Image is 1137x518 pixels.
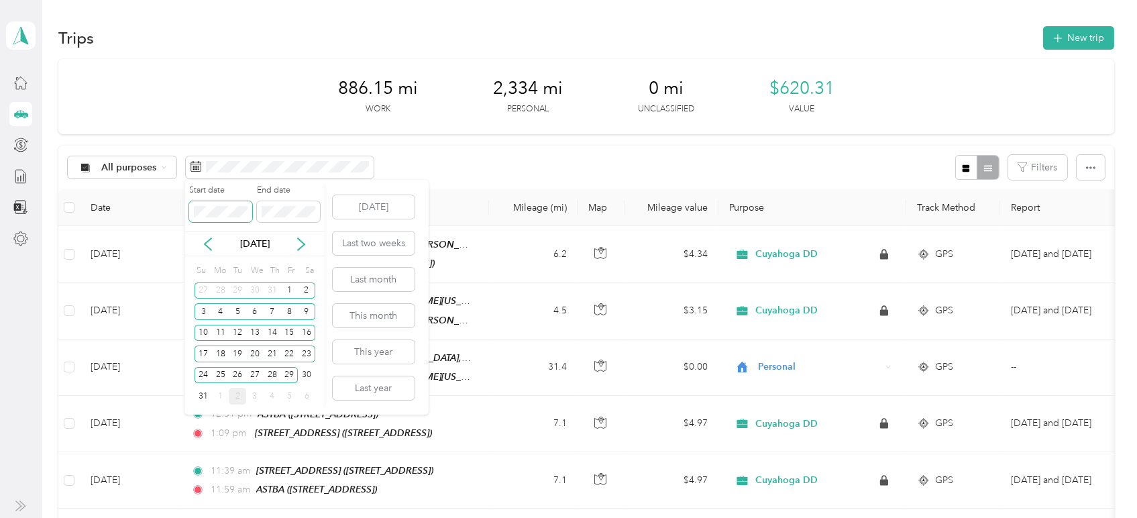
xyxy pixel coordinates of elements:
[229,303,246,320] div: 5
[638,103,694,115] p: Unclassified
[246,346,264,362] div: 20
[256,465,433,476] span: [STREET_ADDRESS] ([STREET_ADDRESS])
[935,360,953,374] span: GPS
[212,282,229,299] div: 28
[229,367,246,384] div: 26
[256,484,377,495] span: ASTBA ([STREET_ADDRESS])
[281,303,299,320] div: 8
[211,482,250,497] span: 11:59 am
[333,268,415,291] button: Last month
[285,261,298,280] div: Fr
[489,282,578,339] td: 4.5
[229,282,246,299] div: 29
[211,464,250,478] span: 11:39 am
[1000,189,1122,226] th: Report
[366,103,390,115] p: Work
[246,388,264,405] div: 3
[257,185,320,197] label: End date
[298,346,315,362] div: 23
[281,282,299,299] div: 1
[80,396,180,452] td: [DATE]
[298,367,315,384] div: 30
[248,261,264,280] div: We
[935,247,953,262] span: GPS
[935,303,953,318] span: GPS
[189,185,252,197] label: Start date
[195,303,212,320] div: 3
[195,282,212,299] div: 27
[227,237,283,251] p: [DATE]
[1062,443,1137,518] iframe: Everlance-gr Chat Button Frame
[333,195,415,219] button: [DATE]
[758,360,881,374] span: Personal
[303,261,315,280] div: Sa
[246,282,264,299] div: 30
[212,325,229,342] div: 11
[229,346,246,362] div: 19
[1000,452,1122,509] td: July and Aug 2025
[80,226,180,282] td: [DATE]
[1000,340,1122,396] td: --
[212,346,229,362] div: 18
[493,78,563,99] span: 2,334 mi
[769,78,834,99] span: $620.31
[101,163,157,172] span: All purposes
[264,325,281,342] div: 14
[212,367,229,384] div: 25
[268,261,281,280] div: Th
[1000,282,1122,339] td: July and Aug 2025
[625,189,718,226] th: Mileage value
[333,340,415,364] button: This year
[264,282,281,299] div: 31
[229,325,246,342] div: 12
[1000,396,1122,452] td: July and Aug 2025
[281,367,299,384] div: 29
[298,388,315,405] div: 6
[246,303,264,320] div: 6
[1043,26,1114,50] button: New trip
[58,31,94,45] h1: Trips
[212,261,227,280] div: Mo
[195,367,212,384] div: 24
[180,189,489,226] th: Locations
[755,418,818,430] span: Cuyahoga DD
[338,78,418,99] span: 886.15 mi
[755,248,818,260] span: Cuyahoga DD
[1008,155,1067,180] button: Filters
[298,325,315,342] div: 16
[489,396,578,452] td: 7.1
[246,325,264,342] div: 13
[80,340,180,396] td: [DATE]
[255,427,432,438] span: [STREET_ADDRESS] ([STREET_ADDRESS])
[211,426,249,441] span: 1:09 pm
[80,452,180,509] td: [DATE]
[625,282,718,339] td: $3.15
[246,367,264,384] div: 27
[755,305,818,317] span: Cuyahoga DD
[489,452,578,509] td: 7.1
[264,367,281,384] div: 28
[489,226,578,282] td: 6.2
[789,103,814,115] p: Value
[298,303,315,320] div: 9
[333,231,415,255] button: Last two weeks
[195,388,212,405] div: 31
[625,340,718,396] td: $0.00
[1000,226,1122,282] td: July and Aug 2025
[625,396,718,452] td: $4.97
[298,282,315,299] div: 2
[281,325,299,342] div: 15
[264,346,281,362] div: 21
[229,388,246,405] div: 2
[333,304,415,327] button: This month
[906,189,1000,226] th: Track Method
[195,346,212,362] div: 17
[281,346,299,362] div: 22
[195,261,207,280] div: Su
[755,474,818,486] span: Cuyahoga DD
[935,473,953,488] span: GPS
[258,409,378,419] span: ASTBA ([STREET_ADDRESS])
[264,388,281,405] div: 4
[333,376,415,400] button: Last year
[212,388,229,405] div: 1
